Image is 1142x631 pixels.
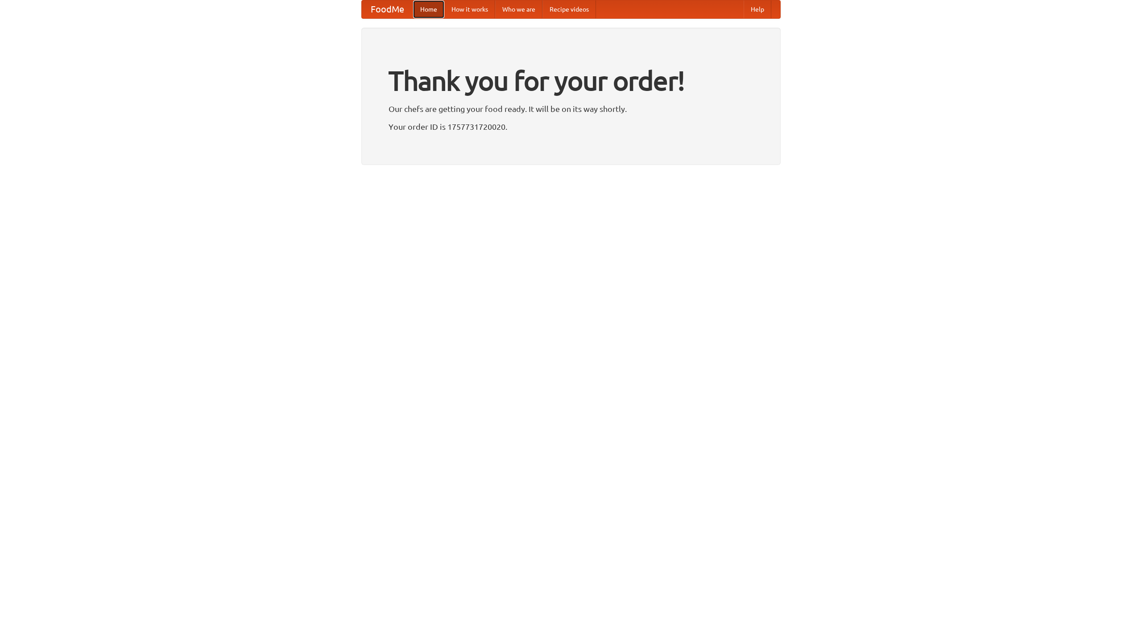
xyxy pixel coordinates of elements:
[362,0,413,18] a: FoodMe
[389,59,753,102] h1: Thank you for your order!
[389,102,753,115] p: Our chefs are getting your food ready. It will be on its way shortly.
[413,0,444,18] a: Home
[744,0,771,18] a: Help
[389,120,753,133] p: Your order ID is 1757731720020.
[444,0,495,18] a: How it works
[495,0,542,18] a: Who we are
[542,0,596,18] a: Recipe videos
